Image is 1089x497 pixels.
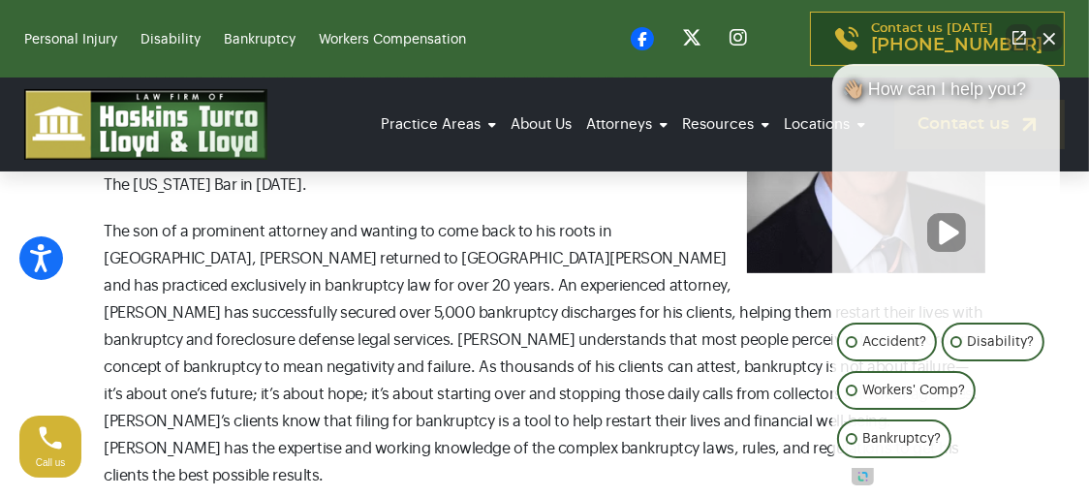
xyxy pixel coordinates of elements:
[967,330,1034,354] p: Disability?
[1036,24,1063,51] button: Close Intaker Chat Widget
[852,468,874,485] a: Open intaker chat
[779,98,870,151] a: Locations
[36,457,66,468] span: Call us
[224,33,296,47] a: Bankruptcy
[871,36,1042,55] span: [PHONE_NUMBER]
[140,33,201,47] a: Disability
[927,213,966,252] button: Unmute video
[832,78,1060,109] div: 👋🏼 How can I help you?
[24,33,117,47] a: Personal Injury
[24,89,267,160] img: logo
[862,427,941,450] p: Bankruptcy?
[862,379,965,402] p: Workers' Comp?
[319,33,466,47] a: Workers Compensation
[506,98,576,151] a: About Us
[581,98,672,151] a: Attorneys
[376,98,501,151] a: Practice Areas
[104,218,985,489] p: The son of a prominent attorney and wanting to come back to his roots in [GEOGRAPHIC_DATA], [PERS...
[862,330,926,354] p: Accident?
[1006,24,1033,51] a: Open direct chat
[677,98,774,151] a: Resources
[810,12,1065,66] a: Contact us [DATE][PHONE_NUMBER]
[871,22,1042,55] p: Contact us [DATE]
